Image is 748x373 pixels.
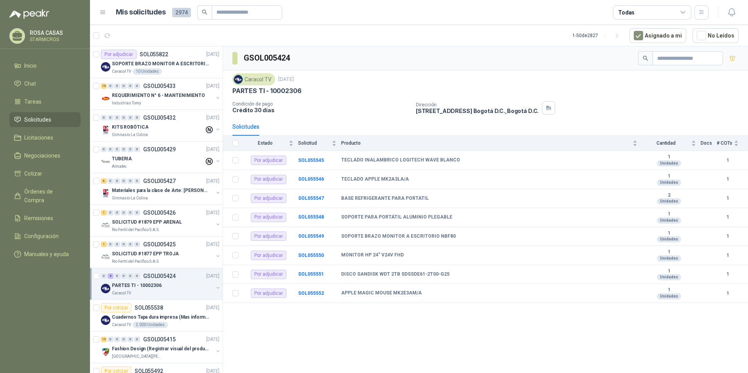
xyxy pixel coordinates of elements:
a: SOL055551 [298,271,324,277]
div: 0 [108,83,113,89]
div: Unidades [657,236,681,242]
a: Tareas [9,94,81,109]
div: 0 [101,147,107,152]
span: Estado [243,140,287,146]
b: SOL055547 [298,195,324,201]
div: 0 [114,178,120,184]
div: 0 [134,147,140,152]
div: 0 [101,273,107,279]
a: Solicitudes [9,112,81,127]
p: [STREET_ADDRESS] Bogotá D.C. , Bogotá D.C. [416,108,539,114]
h1: Mis solicitudes [116,7,166,18]
p: Condición de pago [232,101,410,107]
p: Cuadernos Tapa dura impresa (Mas informacion en el adjunto) [112,314,209,321]
div: 15 [101,337,107,342]
div: 1 - 50 de 2827 [572,29,623,42]
a: 0 8 0 0 0 0 GSOL005424[DATE] Company LogoPARTES TI - 10002306Caracol TV [101,271,221,296]
b: 1 [642,211,696,217]
p: STARMICROS [30,37,79,42]
div: 0 [134,178,140,184]
th: Producto [341,136,642,151]
b: DISCO SANDISK WDT 2TB SDSSDE61-2T00-G25 [341,271,450,278]
img: Company Logo [101,126,110,135]
div: Unidades [657,274,681,280]
a: Órdenes de Compra [9,184,81,208]
span: Producto [341,140,631,146]
div: 16 [101,83,107,89]
div: 0 [108,210,113,215]
p: Rio Fertil del Pacífico S.A.S. [112,258,160,265]
p: [DATE] [206,336,219,343]
b: 1 [717,176,739,183]
p: GSOL005427 [143,178,176,184]
p: Caracol TV [112,290,131,296]
button: Asignado a mi [629,28,686,43]
a: 1 0 0 0 0 0 GSOL005426[DATE] Company LogoSOLICITUD #1879 EPP ARENALRio Fertil del Pacífico S.A.S. [101,208,221,233]
div: 0 [114,147,120,152]
p: GSOL005426 [143,210,176,215]
b: SOL055545 [298,158,324,163]
div: Caracol TV [232,74,275,85]
div: 0 [121,242,127,247]
a: Configuración [9,229,81,244]
p: [DATE] [206,51,219,58]
p: PARTES TI - 10002306 [232,87,301,95]
p: ROSA CASAS [30,30,79,36]
span: search [202,9,207,15]
p: TUBERIA [112,155,132,163]
img: Logo peakr [9,9,49,19]
div: Por adjudicar [251,213,286,222]
b: 1 [717,195,739,202]
b: 1 [642,173,696,179]
img: Company Logo [101,284,110,293]
div: Todas [618,8,635,17]
p: Caracol TV [112,322,131,328]
th: Cantidad [642,136,701,151]
a: 0 0 0 0 0 0 GSOL005432[DATE] Company LogoKITS ROBÓTICAGimnasio La Colina [101,113,221,138]
a: Licitaciones [9,130,81,145]
a: SOL055550 [298,253,324,258]
a: SOL055548 [298,214,324,220]
img: Company Logo [101,221,110,230]
th: # COTs [717,136,748,151]
div: 0 [121,147,127,152]
span: Chat [24,79,36,88]
a: 0 0 0 0 0 0 GSOL005429[DATE] Company LogoTUBERIAAlmatec [101,145,221,170]
div: 0 [134,210,140,215]
div: 0 [114,115,120,120]
b: 1 [717,271,739,278]
div: Por adjudicar [251,289,286,298]
p: [DATE] [206,273,219,280]
b: 1 [717,233,739,240]
b: 1 [642,154,696,160]
button: No Leídos [692,28,739,43]
img: Company Logo [101,94,110,103]
span: Cantidad [642,140,690,146]
b: SOL055546 [298,176,324,182]
div: 0 [134,115,140,120]
a: Negociaciones [9,148,81,163]
div: 0 [114,273,120,279]
div: 0 [114,337,120,342]
p: Rio Fertil del Pacífico S.A.S. [112,227,160,233]
div: 0 [101,115,107,120]
a: Manuales y ayuda [9,247,81,262]
span: Licitaciones [24,133,53,142]
p: SOL055538 [135,305,163,310]
h3: GSOL005424 [244,52,291,64]
a: SOL055549 [298,233,324,239]
div: 0 [108,178,113,184]
p: GSOL005429 [143,147,176,152]
span: Solicitud [298,140,330,146]
span: search [643,56,648,61]
p: Fashion Design (Registrar visual del producto) [112,345,209,353]
div: 6 [101,178,107,184]
div: Solicitudes [232,122,259,131]
p: GSOL005433 [143,83,176,89]
a: Remisiones [9,211,81,226]
div: 8 [108,273,113,279]
b: APPLE MAGIC MOUSE MK2E3AM/A [341,290,422,296]
img: Company Logo [101,252,110,262]
div: Por cotizar [101,303,131,312]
